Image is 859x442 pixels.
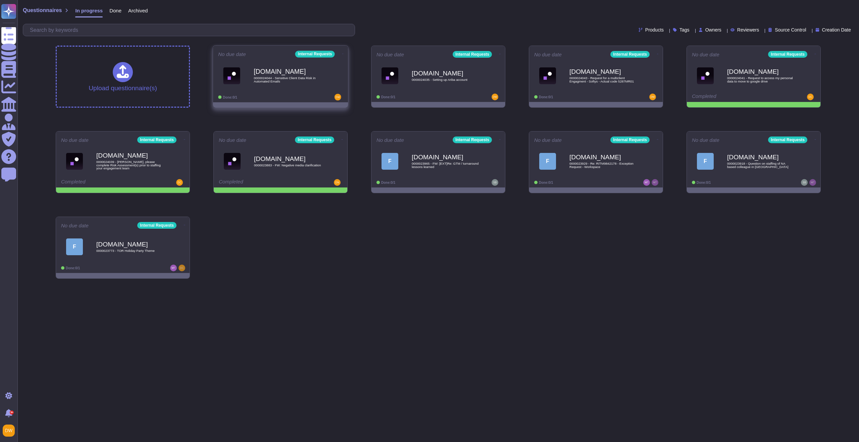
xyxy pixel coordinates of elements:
[61,179,143,186] div: Completed
[645,27,664,32] span: Products
[412,78,479,81] span: 0000024035 - Setting up Ariba account
[10,410,14,415] div: 9+
[179,265,185,271] img: user
[679,27,690,32] span: Tags
[224,153,241,170] img: Logo
[727,162,794,168] span: 0000023918 - Question on staffing of NA based colleague in [GEOGRAPHIC_DATA]
[692,137,719,143] span: No due date
[705,27,721,32] span: Owners
[254,156,321,162] b: [DOMAIN_NAME]
[295,51,335,57] div: Internal Requests
[727,76,794,83] span: 0000024041 - Request to access my personal data to move to google drive
[66,266,80,270] span: Done: 0/1
[453,136,492,143] div: Internal Requests
[381,181,395,184] span: Done: 0/1
[89,62,157,91] div: Upload questionnaire(s)
[697,67,714,84] img: Logo
[254,164,321,167] span: 0000023883 - FW: Negative media clarification
[1,423,19,438] button: user
[61,223,89,228] span: No due date
[453,51,492,58] div: Internal Requests
[412,162,479,168] span: 0000023965 - FW: [EXT]Re: GTM / turnaround lessons learned
[492,94,498,100] img: user
[539,95,553,99] span: Done: 0/1
[649,94,656,100] img: user
[492,179,498,186] img: user
[254,76,321,83] span: 0000024044 - Sensitive Client Data Risk in Automated Emails
[412,70,479,76] b: [DOMAIN_NAME]
[610,136,650,143] div: Internal Requests
[692,94,774,100] div: Completed
[534,137,562,143] span: No due date
[569,68,637,75] b: [DOMAIN_NAME]
[66,238,83,255] div: F
[137,222,176,229] div: Internal Requests
[809,179,816,186] img: user
[643,179,650,186] img: user
[223,67,240,84] img: Logo
[539,153,556,170] div: F
[254,68,321,75] b: [DOMAIN_NAME]
[335,94,341,101] img: user
[801,179,808,186] img: user
[569,76,637,83] span: 0000024043 - Request for a multiclient Engagment - Softys - Actual code 5287MR01
[223,95,237,99] span: Done: 0/1
[727,154,794,160] b: [DOMAIN_NAME]
[697,153,714,170] div: F
[382,153,398,170] div: F
[27,24,355,36] input: Search by keywords
[170,265,177,271] img: user
[376,137,404,143] span: No due date
[219,137,246,143] span: No due date
[807,94,814,100] img: user
[822,27,851,32] span: Creation Date
[569,154,637,160] b: [DOMAIN_NAME]
[334,179,341,186] img: user
[737,27,759,32] span: Reviewers
[219,179,301,186] div: Completed
[23,8,62,13] span: Questionnaires
[295,136,334,143] div: Internal Requests
[218,52,246,57] span: No due date
[176,179,183,186] img: user
[569,162,637,168] span: 0000023929 - Re: RITM9842178 - Exception Request - Workspace
[96,152,163,159] b: [DOMAIN_NAME]
[697,181,711,184] span: Done: 0/1
[534,52,562,57] span: No due date
[109,8,121,13] span: Done
[768,51,807,58] div: Internal Requests
[96,241,163,247] b: [DOMAIN_NAME]
[376,52,404,57] span: No due date
[96,249,163,253] span: 0000023773 - TOR Holiday Party Theme
[137,136,176,143] div: Internal Requests
[382,67,398,84] img: Logo
[775,27,806,32] span: Source Control
[727,68,794,75] b: [DOMAIN_NAME]
[75,8,103,13] span: In progress
[539,67,556,84] img: Logo
[610,51,650,58] div: Internal Requests
[652,179,658,186] img: user
[692,52,719,57] span: No due date
[768,136,807,143] div: Internal Requests
[66,153,83,170] img: Logo
[61,137,89,143] span: No due date
[412,154,479,160] b: [DOMAIN_NAME]
[128,8,148,13] span: Archived
[381,95,395,99] span: Done: 0/1
[96,160,163,170] span: 0000024039 - [PERSON_NAME], please complete Risk Assessment(s) prior to staffing your engagement ...
[3,425,15,437] img: user
[539,181,553,184] span: Done: 0/1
